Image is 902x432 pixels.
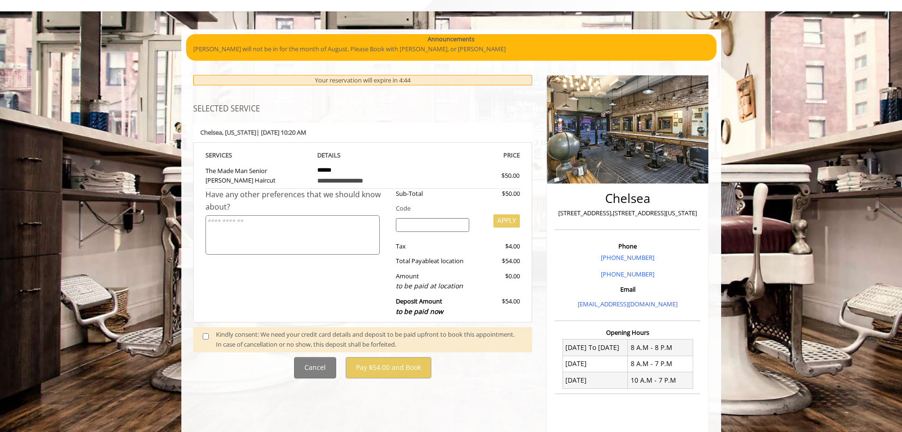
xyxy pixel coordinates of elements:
div: $54.00 [476,256,520,266]
a: [PHONE_NUMBER] [601,270,654,278]
div: Sub-Total [389,189,476,199]
div: Your reservation will expire in 4:44 [193,75,533,86]
div: to be paid at location [396,281,469,291]
div: $50.00 [476,189,520,199]
td: The Made Man Senior [PERSON_NAME] Haircut [205,161,311,189]
h3: Phone [557,243,698,249]
div: $54.00 [476,296,520,317]
p: [PERSON_NAME] will not be in for the month of August. Please Book with [PERSON_NAME], or [PERSON_... [193,44,709,54]
div: $0.00 [476,271,520,292]
div: $4.00 [476,241,520,251]
b: Chelsea | [DATE] 10:20 AM [200,128,306,137]
th: DETAILS [310,150,415,161]
button: Pay $54.00 and Book [346,357,431,378]
td: 10 A.M - 7 P.M [628,372,693,388]
h3: Email [557,286,698,293]
h3: Opening Hours [555,329,700,336]
b: Announcements [428,34,474,44]
th: PRICE [415,150,520,161]
button: APPLY [493,214,520,228]
th: SERVICE [205,150,311,161]
td: [DATE] To [DATE] [563,340,628,356]
td: [DATE] [563,356,628,372]
b: Deposit Amount [396,297,443,316]
span: , [US_STATE] [222,128,256,137]
td: 8 A.M - 7 P.M [628,356,693,372]
h3: SELECTED SERVICE [193,105,533,113]
a: [EMAIL_ADDRESS][DOMAIN_NAME] [578,300,678,308]
span: to be paid now [396,307,443,316]
div: Amount [389,271,476,292]
td: [DATE] [563,372,628,388]
div: Have any other preferences that we should know about? [205,189,389,213]
div: $50.00 [467,171,519,181]
a: [PHONE_NUMBER] [601,253,654,262]
span: at location [434,257,464,265]
span: S [229,151,232,159]
h2: Chelsea [557,192,698,205]
td: 8 A.M - 8 P.M [628,340,693,356]
div: Code [389,203,520,213]
div: Tax [389,241,476,251]
div: Kindly consent: We need your credit card details and deposit to be paid upfront to book this appo... [216,330,523,349]
button: Cancel [294,357,336,378]
div: Total Payable [389,256,476,266]
p: [STREET_ADDRESS],[STREET_ADDRESS][US_STATE] [557,208,698,218]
